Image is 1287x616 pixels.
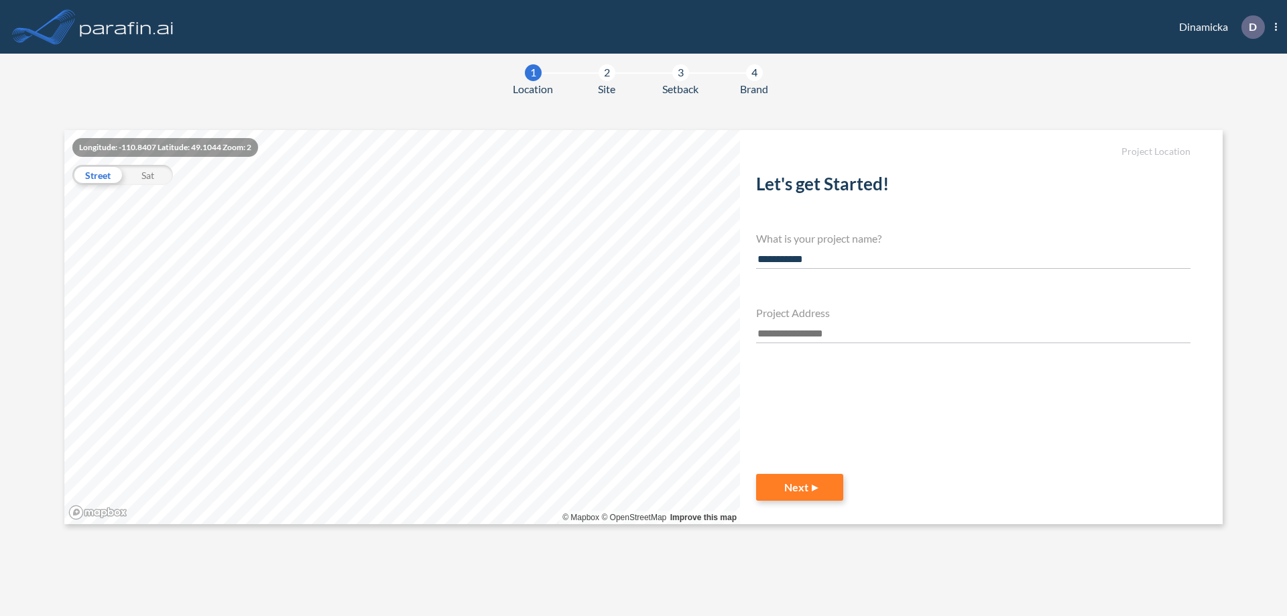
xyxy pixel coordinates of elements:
h2: Let's get Started! [756,174,1190,200]
canvas: Map [64,130,740,524]
h4: Project Address [756,306,1190,319]
div: 1 [525,64,542,81]
div: 4 [746,64,763,81]
div: 3 [672,64,689,81]
a: OpenStreetMap [601,513,666,522]
h5: Project Location [756,146,1190,158]
div: Dinamicka [1159,15,1277,39]
a: Improve this map [670,513,737,522]
div: Longitude: -110.8407 Latitude: 49.1044 Zoom: 2 [72,138,258,157]
span: Location [513,81,553,97]
span: Setback [662,81,698,97]
img: logo [77,13,176,40]
span: Site [598,81,615,97]
div: Sat [123,165,173,185]
h4: What is your project name? [756,232,1190,245]
button: Next [756,474,843,501]
a: Mapbox [562,513,599,522]
div: Street [72,165,123,185]
div: 2 [599,64,615,81]
p: D [1249,21,1257,33]
a: Mapbox homepage [68,505,127,520]
span: Brand [740,81,768,97]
